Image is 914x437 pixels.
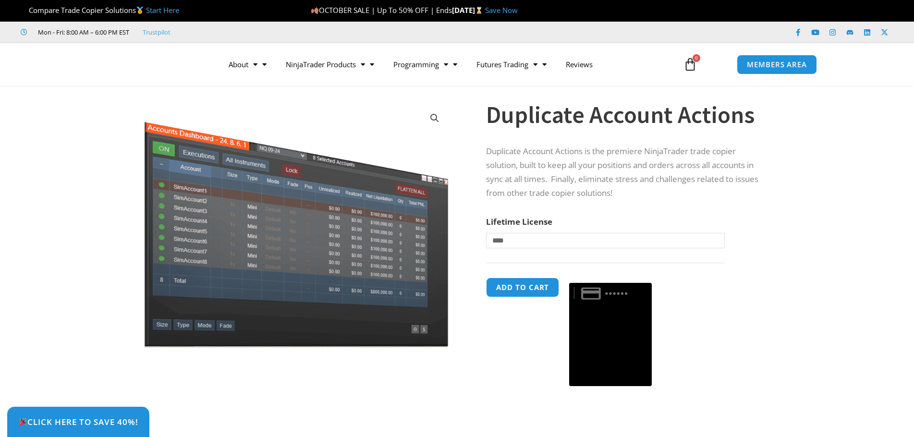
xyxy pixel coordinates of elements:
[486,98,767,132] h1: Duplicate Account Actions
[7,407,149,437] a: 🎉Click Here to save 40%!
[737,55,817,74] a: MEMBERS AREA
[97,47,200,82] img: LogoAI | Affordable Indicators – NinjaTrader
[311,7,318,14] img: 🍂
[219,53,672,75] nav: Menu
[569,283,652,387] button: Buy with GPay
[311,5,452,15] span: OCTOBER SALE | Up To 50% OFF | Ends
[18,418,138,426] span: Click Here to save 40%!
[142,102,451,348] img: Screenshot 2024-08-26 15414455555
[486,278,559,297] button: Add to cart
[276,53,384,75] a: NinjaTrader Products
[567,276,654,277] iframe: Secure payment input frame
[19,418,27,426] img: 🎉
[146,5,179,15] a: Start Here
[485,5,518,15] a: Save Now
[475,7,483,14] img: ⌛
[747,61,807,68] span: MEMBERS AREA
[669,50,711,78] a: 0
[219,53,276,75] a: About
[606,288,630,299] text: ••••••
[384,53,467,75] a: Programming
[21,5,179,15] span: Compare Trade Copier Solutions
[452,5,485,15] strong: [DATE]
[486,145,767,200] p: Duplicate Account Actions is the premiere NinjaTrader trade copier solution, built to keep all yo...
[693,54,700,62] span: 0
[426,109,443,127] a: View full-screen image gallery
[556,53,602,75] a: Reviews
[21,7,28,14] img: 🏆
[143,26,171,38] a: Trustpilot
[467,53,556,75] a: Futures Trading
[486,216,552,227] label: Lifetime License
[36,26,129,38] span: Mon - Fri: 8:00 AM – 6:00 PM EST
[136,7,144,14] img: 🥇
